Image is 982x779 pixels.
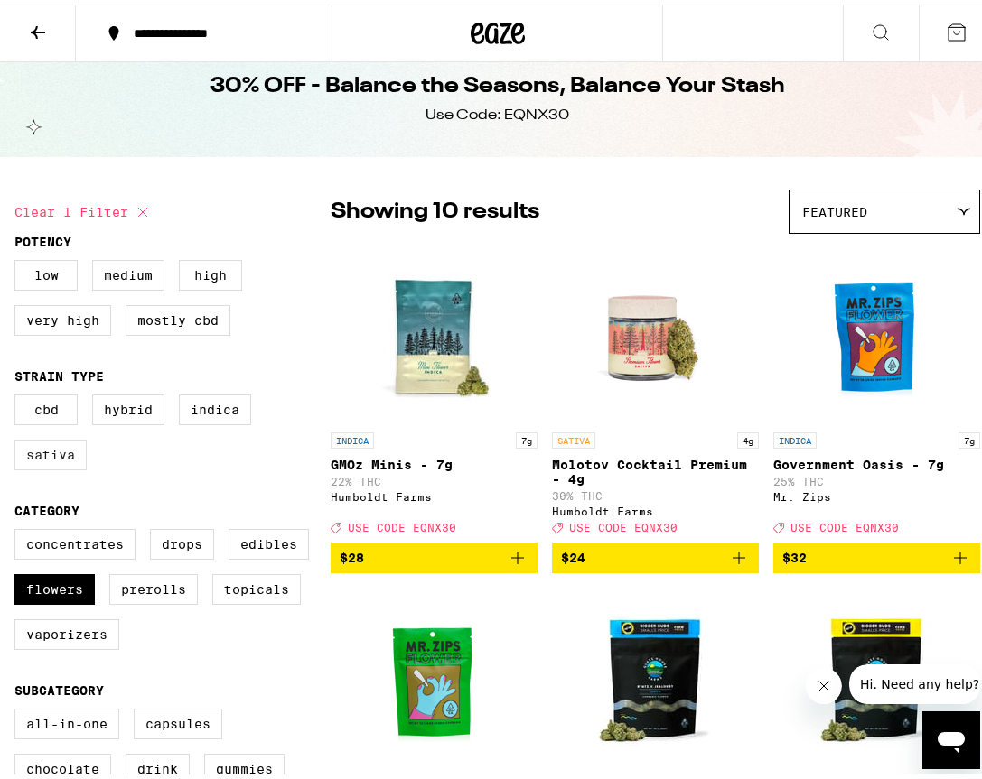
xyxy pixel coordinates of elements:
[331,192,539,223] p: Showing 10 results
[14,570,95,600] label: Flowers
[782,546,807,561] span: $32
[552,486,759,497] p: 30% THC
[773,453,980,468] p: Government Oasis - 7g
[109,570,198,600] label: Prerolls
[331,428,374,444] p: INDICA
[552,238,759,538] a: Open page for Molotov Cocktail Premium - 4g from Humboldt Farms
[150,524,214,555] label: Drops
[14,679,104,693] legend: Subcategory
[212,570,301,600] label: Topicals
[790,517,899,529] span: USE CODE EQNX30
[344,238,525,419] img: Humboldt Farms - GMOz Minis - 7g
[802,200,867,215] span: Featured
[344,583,525,764] img: Mr. Zips - Cali Pop - 7g
[787,238,968,419] img: Mr. Zips - Government Oasis - 7g
[773,538,980,569] button: Add to bag
[14,185,154,230] button: Clear 1 filter
[126,301,230,331] label: Mostly CBD
[179,255,242,286] label: High
[566,583,746,764] img: Glass House - R*ntz x Jealousy Smalls - 7g
[348,517,456,529] span: USE CODE EQNX30
[773,471,980,483] p: 25% THC
[849,660,980,700] iframe: Message from company
[773,238,980,538] a: Open page for Government Oasis - 7g from Mr. Zips
[14,365,104,379] legend: Strain Type
[229,524,309,555] label: Edibles
[331,453,538,468] p: GMOz Minis - 7g
[737,428,759,444] p: 4g
[14,524,136,555] label: Concentrates
[787,583,968,764] img: Glass House - Lilac Diesel Smalls - 7g
[14,301,111,331] label: Very High
[14,230,71,245] legend: Potency
[806,663,842,700] iframe: Close message
[331,538,538,569] button: Add to bag
[922,707,980,765] iframe: Button to launch messaging window
[566,238,746,419] img: Humboldt Farms - Molotov Cocktail Premium - 4g
[134,704,222,735] label: Capsules
[14,499,79,514] legend: Category
[210,67,785,97] h1: 30% OFF - Balance the Seasons, Balance Your Stash
[331,471,538,483] p: 22% THC
[92,390,164,421] label: Hybrid
[426,101,569,121] div: Use Code: EQNX30
[331,487,538,498] div: Humboldt Farms
[552,428,595,444] p: SATIVA
[516,428,538,444] p: 7g
[773,487,980,498] div: Mr. Zips
[331,238,538,538] a: Open page for GMOz Minis - 7g from Humboldt Farms
[773,428,817,444] p: INDICA
[92,255,164,286] label: Medium
[14,255,78,286] label: Low
[14,390,78,421] label: CBD
[14,435,87,466] label: Sativa
[552,538,759,569] button: Add to bag
[340,546,364,561] span: $28
[569,517,678,529] span: USE CODE EQNX30
[179,390,251,421] label: Indica
[959,428,980,444] p: 7g
[561,546,585,561] span: $24
[552,453,759,482] p: Molotov Cocktail Premium - 4g
[14,704,119,735] label: All-In-One
[552,501,759,513] div: Humboldt Farms
[14,615,119,645] label: Vaporizers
